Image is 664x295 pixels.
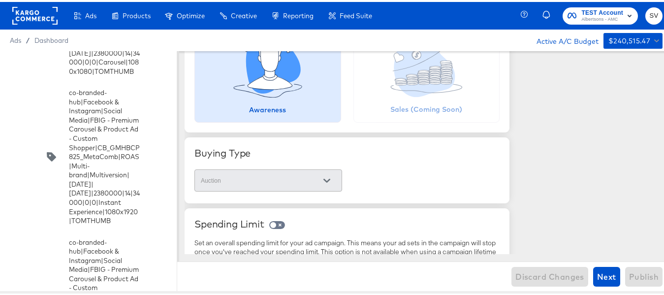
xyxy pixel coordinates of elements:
[283,10,314,18] span: Reporting
[85,10,96,18] span: Ads
[563,5,638,23] button: TEST AccountAlbertsons - AMC
[194,236,500,264] div: Set an overall spending limit for your ad campaign. This means your ad sets in the campaign will ...
[231,10,257,18] span: Creative
[526,31,599,46] div: Active A/C Budget
[390,102,462,112] div: Sales (Coming Soon)
[194,145,500,157] div: Buying Type
[649,8,659,20] span: SV
[608,33,650,45] div: $240,515.47
[10,34,21,42] span: Ads
[340,10,372,18] span: Feed Suite
[69,86,140,223] div: co-branded-hub|Facebook & Instagram|Social Media|FBIG - Premium Carousel & Product Ad - Custom Sh...
[597,268,616,282] span: Next
[249,103,286,113] div: Awareness
[645,5,663,23] button: SV
[177,10,205,18] span: Optimize
[194,216,264,228] div: Spending Limit
[593,265,620,285] button: Next
[581,6,623,16] span: TEST Account
[34,34,68,42] a: Dashboard
[21,34,34,42] span: /
[581,14,623,22] span: Albertsons - AMC
[603,31,663,47] button: $240,515.47
[10,81,167,228] div: co-branded-hub|Facebook & Instagram|Social Media|FBIG - Premium Carousel & Product Ad - Custom Sh...
[123,10,151,18] span: Products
